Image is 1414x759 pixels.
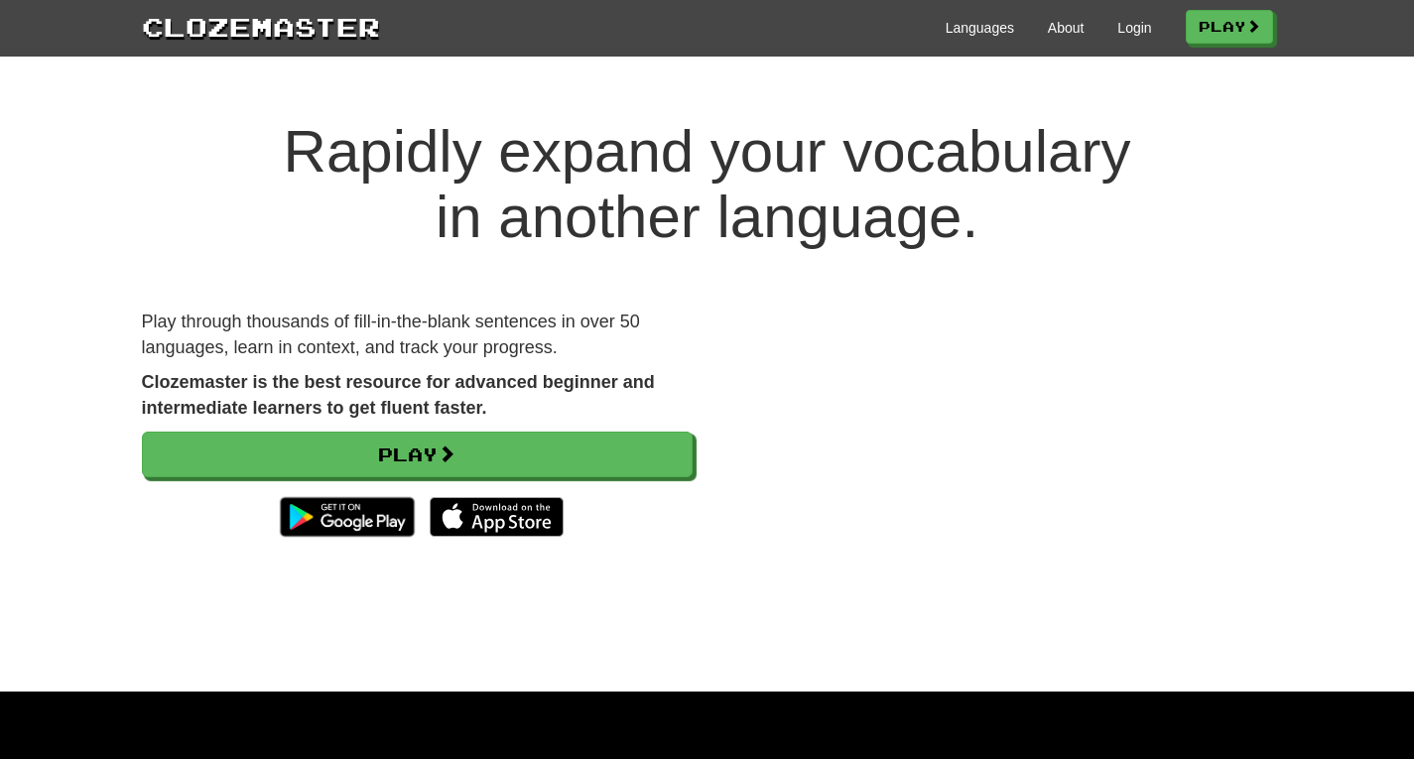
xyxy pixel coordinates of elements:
a: Play [1186,10,1273,44]
strong: Clozemaster is the best resource for advanced beginner and intermediate learners to get fluent fa... [142,372,655,418]
a: Languages [946,18,1014,38]
a: About [1048,18,1085,38]
p: Play through thousands of fill-in-the-blank sentences in over 50 languages, learn in context, and... [142,310,693,360]
img: Get it on Google Play [270,487,424,547]
a: Clozemaster [142,8,380,45]
a: Login [1117,18,1151,38]
img: Download_on_the_App_Store_Badge_US-UK_135x40-25178aeef6eb6b83b96f5f2d004eda3bffbb37122de64afbaef7... [430,497,564,537]
a: Play [142,432,693,477]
